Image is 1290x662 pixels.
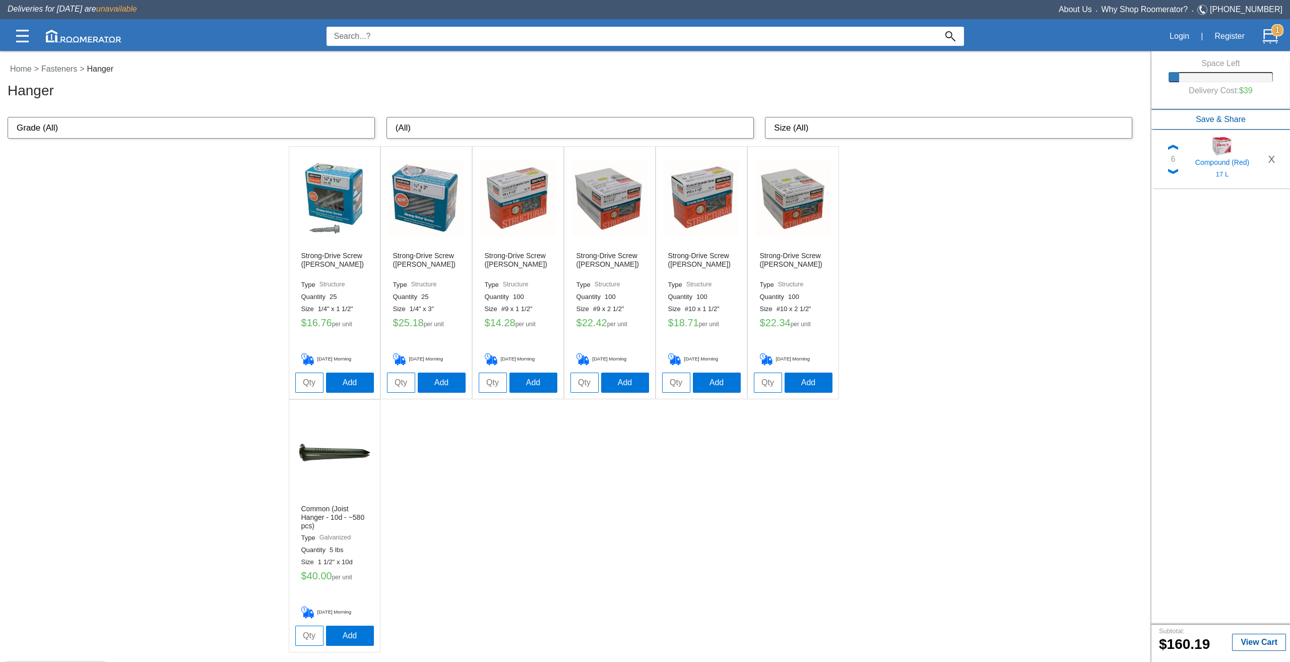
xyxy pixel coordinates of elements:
label: $ [760,317,765,328]
h5: [DATE] Morning [485,353,551,366]
img: /app/images/Buttons/favicon.jpg [297,413,372,489]
label: 1/4" x 1 1/2" [318,305,357,313]
label: $ [301,317,307,328]
h5: 16.76 [301,317,368,332]
label: Type [485,281,503,289]
label: Quantity [301,293,330,301]
label: Structure [595,281,620,289]
a: About Us [1059,5,1092,14]
label: 25 [330,293,341,301]
input: Qty [479,373,507,393]
label: Size [301,558,318,566]
img: Delivery_Cart.png [301,353,317,366]
button: Add [785,373,832,393]
label: #9 x 2 1/2" [593,305,628,313]
b: View Cart [1241,638,1277,646]
img: /app/images/Buttons/favicon.jpg [389,160,464,236]
label: Size [301,305,318,313]
h5: [DATE] Morning [668,353,735,366]
h5: [DATE] Morning [301,606,368,619]
span: • [1092,9,1102,13]
label: Quantity [301,546,330,554]
img: Delivery_Cart.png [485,353,501,366]
img: Search_Icon.svg [945,31,955,41]
img: Telephone.svg [1197,4,1210,16]
label: Size [576,305,593,313]
label: 100 [788,293,803,301]
span: • [1188,9,1197,13]
button: Add [509,373,557,393]
label: Type [576,281,595,289]
label: Galvanized [319,534,351,542]
label: per unit [332,574,352,581]
label: Size [668,305,685,313]
label: 5 lbs [330,546,347,554]
label: $ [576,317,582,328]
button: Add [326,373,374,393]
label: per unit [607,321,627,328]
h5: [DATE] Morning [576,353,643,366]
label: $ [485,317,490,328]
h5: 17 L [1190,170,1254,178]
label: $39 [1239,86,1253,95]
button: Add [418,373,466,393]
img: Up_Chevron.png [1168,145,1178,150]
img: Delivery_Cart.png [576,353,593,366]
label: Type [301,534,319,542]
img: Delivery_Cart.png [760,353,776,366]
label: 25 [421,293,432,301]
label: #10 x 1 1/2" [685,305,724,313]
label: per unit [332,321,352,328]
label: Quantity [485,293,513,301]
h6: Delivery Cost: [1176,82,1265,99]
img: Cart.svg [1263,29,1278,44]
b: 160.19 [1159,636,1210,652]
label: per unit [791,321,811,328]
a: Fasteners [39,65,80,73]
h5: Compound (Red) [1190,156,1254,166]
label: per unit [699,321,719,328]
h5: 22.42 [576,317,643,332]
img: /app/images/Buttons/favicon.jpg [664,160,739,236]
label: per unit [515,321,536,328]
h5: [DATE] Morning [760,353,826,366]
label: Quantity [393,293,421,301]
a: Why Shop Roomerator? [1102,5,1188,14]
button: Add [601,373,649,393]
h6: Space Left [1169,59,1272,68]
label: 100 [605,293,620,301]
img: /app/images/Buttons/favicon.jpg [755,160,831,236]
h6: Strong-Drive Screw ([PERSON_NAME]) [485,252,551,277]
button: View Cart [1232,634,1286,651]
button: Add [693,373,741,393]
label: Type [760,281,778,289]
img: 43100001_sm.jpg [1212,136,1232,156]
div: 6 [1171,153,1176,165]
span: unavailable [96,5,137,13]
label: Structure [411,281,437,289]
h3: Hanger [8,79,1149,99]
label: 1/4" x 3" [410,305,438,313]
button: X [1262,151,1281,167]
label: Type [301,281,319,289]
span: Deliveries for [DATE] are [8,5,137,13]
label: Hanger [85,63,116,75]
img: roomerator-logo.svg [46,30,121,42]
label: Type [393,281,411,289]
label: $ [301,570,307,581]
h6: Strong-Drive Screw ([PERSON_NAME]) [668,252,735,277]
label: Size [485,305,501,313]
img: Down_Chevron.png [1168,169,1178,174]
input: Qty [295,373,324,393]
h6: Common (Joist Hanger - 10d - ~580 pcs) [301,505,368,530]
label: Type [668,281,686,289]
label: #10 x 2 1/2" [777,305,815,313]
label: 100 [696,293,712,301]
label: > [34,63,39,75]
label: Structure [778,281,804,289]
input: Qty [570,373,599,393]
h5: 40.00 [301,570,368,585]
label: > [80,63,84,75]
h6: Strong-Drive Screw ([PERSON_NAME]) [301,252,368,277]
input: Qty [754,373,782,393]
